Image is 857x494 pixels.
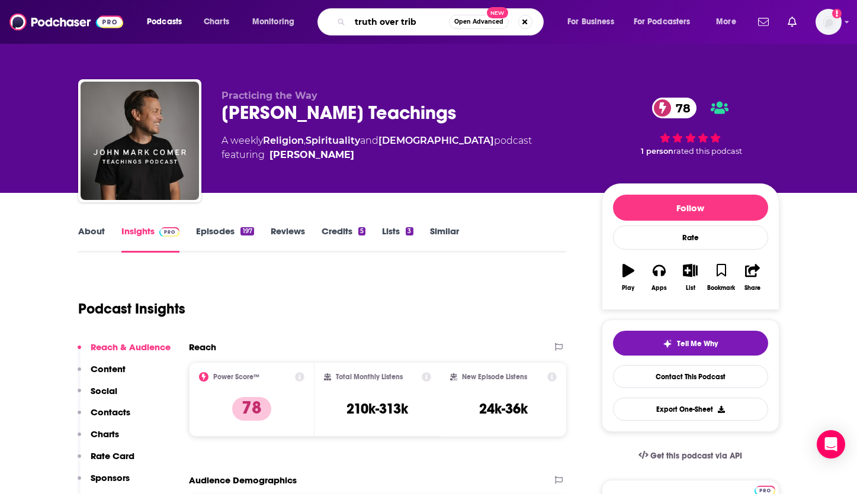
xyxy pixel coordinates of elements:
a: Spirituality [306,135,360,146]
h2: Total Monthly Listens [336,373,403,381]
span: Practicing the Way [222,90,317,101]
div: Bookmark [707,285,735,292]
span: 1 person [641,147,673,156]
div: 5 [358,227,365,235]
p: 78 [232,397,271,421]
div: 197 [240,227,253,235]
span: Open Advanced [454,19,503,25]
h2: Audience Demographics [189,474,297,486]
span: Logged in as BenLaurro [816,9,842,35]
a: [DEMOGRAPHIC_DATA] [378,135,494,146]
button: Apps [644,256,675,299]
div: Open Intercom Messenger [817,430,845,459]
button: Follow [613,195,768,221]
a: Charts [196,12,236,31]
a: About [78,225,105,253]
span: New [487,7,508,18]
img: Podchaser - Follow, Share and Rate Podcasts [9,11,123,33]
img: John Mark Comer Teachings [81,82,199,200]
button: Content [78,363,126,385]
button: Open AdvancedNew [449,15,509,29]
h3: 24k-36k [479,400,528,418]
div: Search podcasts, credits, & more... [329,8,555,35]
button: open menu [139,12,197,31]
div: List [686,285,695,292]
span: Tell Me Why [677,339,718,348]
h1: Podcast Insights [78,300,185,318]
span: For Business [567,14,614,30]
div: Play [622,285,634,292]
a: 78 [652,98,696,118]
a: Episodes197 [196,225,253,253]
div: 3 [406,227,413,235]
button: Share [737,256,768,299]
h3: 210k-313k [346,400,408,418]
span: , [304,135,306,146]
span: 78 [664,98,696,118]
p: Content [91,363,126,374]
img: User Profile [816,9,842,35]
button: open menu [244,12,310,31]
p: Contacts [91,406,130,418]
a: Show notifications dropdown [753,12,773,32]
p: Charts [91,428,119,440]
a: Religion [263,135,304,146]
a: Similar [430,225,459,253]
button: Reach & Audience [78,341,171,363]
a: John Mark Comer [269,148,354,162]
span: and [360,135,378,146]
h2: New Episode Listens [462,373,527,381]
button: open menu [708,12,751,31]
button: Charts [78,428,119,450]
h2: Reach [189,341,216,353]
button: Social [78,385,117,407]
a: Get this podcast via API [629,441,752,470]
button: Sponsors [78,472,130,494]
p: Rate Card [91,450,134,461]
div: Share [744,285,760,292]
div: 78 1 personrated this podcast [602,90,779,163]
button: Rate Card [78,450,134,472]
a: Credits5 [322,225,365,253]
svg: Add a profile image [832,9,842,18]
a: InsightsPodchaser Pro [121,225,180,253]
button: tell me why sparkleTell Me Why [613,331,768,356]
button: Contacts [78,406,130,428]
div: Apps [651,285,667,292]
span: rated this podcast [673,147,742,156]
img: tell me why sparkle [663,339,672,348]
span: Monitoring [252,14,294,30]
div: A weekly podcast [222,134,532,162]
img: Podchaser Pro [159,227,180,237]
button: Export One-Sheet [613,398,768,421]
button: open menu [559,12,629,31]
p: Sponsors [91,472,130,483]
a: Show notifications dropdown [783,12,801,32]
a: Contact This Podcast [613,365,768,388]
div: Rate [613,225,768,250]
span: Charts [204,14,229,30]
button: List [675,256,705,299]
button: Bookmark [706,256,737,299]
input: Search podcasts, credits, & more... [350,12,449,31]
span: More [716,14,736,30]
a: Lists3 [382,225,413,253]
a: Reviews [271,225,305,253]
h2: Power Score™ [213,373,259,381]
p: Reach & Audience [91,341,171,353]
button: open menu [626,12,708,31]
span: For Podcasters [634,14,691,30]
span: Podcasts [147,14,182,30]
p: Social [91,385,117,396]
button: Show profile menu [816,9,842,35]
span: featuring [222,148,532,162]
button: Play [613,256,644,299]
span: Get this podcast via API [650,451,742,461]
